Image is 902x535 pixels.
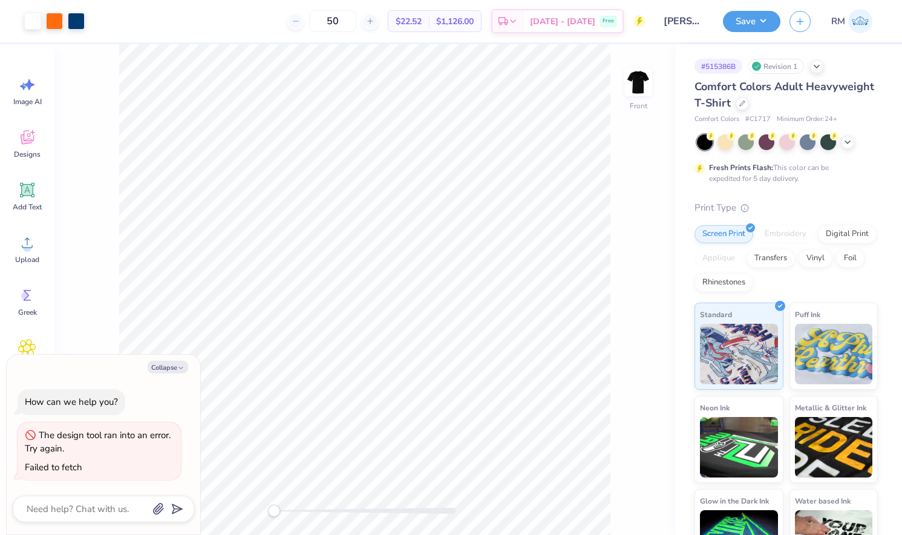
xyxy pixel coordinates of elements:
div: Failed to fetch [25,461,82,473]
span: $1,126.00 [436,15,474,28]
span: Comfort Colors Adult Heavyweight T-Shirt [694,79,874,110]
span: Water based Ink [795,494,851,507]
span: RM [831,15,845,28]
img: Puff Ink [795,324,873,384]
img: Ronald Manipon [848,9,872,33]
div: Screen Print [694,225,753,243]
span: Metallic & Glitter Ink [795,401,866,414]
span: Greek [18,307,37,317]
a: RM [826,9,878,33]
img: Metallic & Glitter Ink [795,417,873,478]
div: Embroidery [757,225,814,243]
img: Standard [700,324,778,384]
span: Designs [14,149,41,159]
button: Collapse [148,361,188,373]
span: Upload [15,255,39,264]
span: Add Text [13,202,42,212]
span: Minimum Order: 24 + [777,114,837,125]
button: Save [723,11,780,32]
span: # C1717 [745,114,771,125]
strong: Fresh Prints Flash: [709,163,773,172]
span: Image AI [13,97,42,107]
input: – – [309,10,356,32]
div: # 515386B [694,59,742,74]
img: Front [626,70,650,94]
div: Front [630,100,647,111]
div: Print Type [694,201,878,215]
div: Rhinestones [694,274,753,292]
div: How can we help you? [25,396,118,408]
span: Neon Ink [700,401,730,414]
span: [DATE] - [DATE] [530,15,595,28]
div: Revision 1 [748,59,804,74]
div: Vinyl [799,249,832,267]
div: Accessibility label [268,505,280,517]
div: The design tool ran into an error. Try again. [25,429,171,455]
span: Glow in the Dark Ink [700,494,769,507]
input: Untitled Design [655,9,714,33]
span: Comfort Colors [694,114,739,125]
div: This color can be expedited for 5 day delivery. [709,162,858,184]
img: Neon Ink [700,417,778,478]
div: Transfers [747,249,795,267]
div: Digital Print [818,225,877,243]
div: Foil [836,249,864,267]
span: Puff Ink [795,308,820,321]
div: Applique [694,249,743,267]
span: Free [603,17,614,25]
span: $22.52 [396,15,422,28]
span: Standard [700,308,732,321]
